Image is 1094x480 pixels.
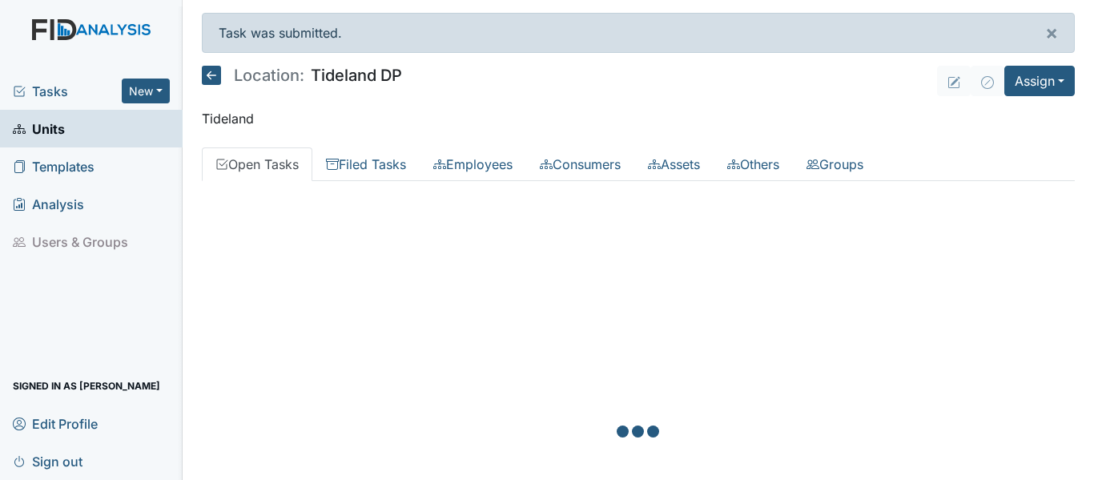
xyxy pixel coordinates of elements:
a: Groups [793,147,877,181]
span: Signed in as [PERSON_NAME] [13,373,160,398]
p: Tideland [202,109,1075,128]
a: Others [714,147,793,181]
span: Location: [234,67,304,83]
a: Employees [420,147,526,181]
span: Sign out [13,449,82,474]
h5: Tideland DP [202,66,402,85]
button: New [122,79,170,103]
a: Consumers [526,147,634,181]
button: Assign [1004,66,1075,96]
button: × [1029,14,1074,52]
span: Edit Profile [13,411,98,436]
span: × [1045,21,1058,44]
div: Task was submitted. [202,13,1075,53]
span: Templates [13,154,95,179]
span: Analysis [13,192,84,216]
a: Assets [634,147,714,181]
a: Filed Tasks [312,147,420,181]
a: Tasks [13,82,122,101]
a: Open Tasks [202,147,312,181]
span: Units [13,116,65,141]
